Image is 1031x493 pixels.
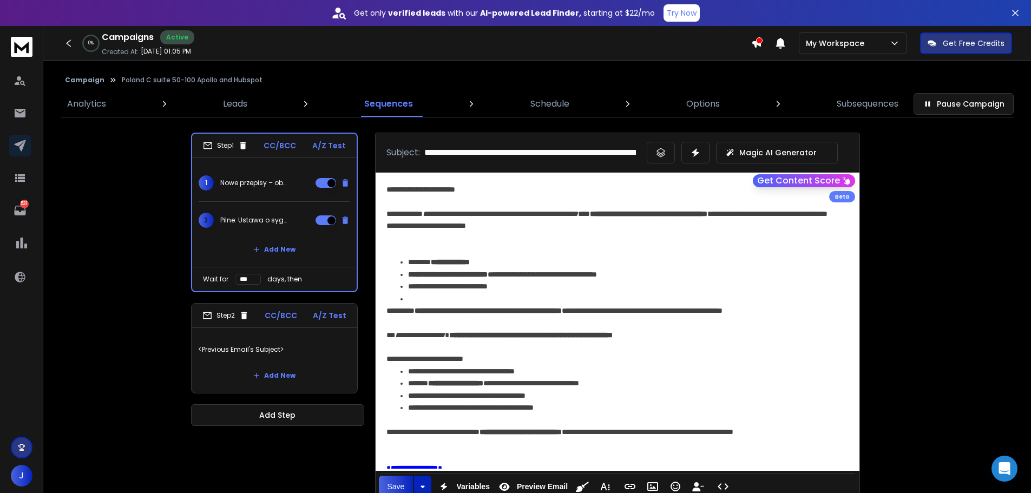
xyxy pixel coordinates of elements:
[454,482,492,491] span: Variables
[191,404,364,426] button: Add Step
[11,465,32,487] button: J
[20,200,29,208] p: 531
[245,239,304,260] button: Add New
[203,141,248,150] div: Step 1
[223,97,247,110] p: Leads
[265,310,297,321] p: CC/BCC
[914,93,1014,115] button: Pause Campaign
[202,311,249,320] div: Step 2
[102,48,139,56] p: Created At:
[829,191,855,202] div: Beta
[664,4,700,22] button: Try Now
[364,97,413,110] p: Sequences
[515,482,570,491] span: Preview Email
[312,140,346,151] p: A/Z Test
[65,76,104,84] button: Campaign
[220,216,290,225] p: Pilne: Ustawa o sygnalistach – termin dla firm 50+ pracowników
[386,146,420,159] p: Subject:
[198,334,351,365] p: <Previous Email's Subject>
[753,174,855,187] button: Get Content Score
[9,200,31,221] a: 531
[667,8,697,18] p: Try Now
[220,179,290,187] p: Nowe przepisy – obowiązek systemu dla sygnalistów (firma powyżej 50 pracowników) Body:
[991,456,1017,482] div: Open Intercom Messenger
[358,91,419,117] a: Sequences
[191,133,358,292] li: Step1CC/BCCA/Z Test1Nowe przepisy – obowiązek systemu dla sygnalistów (firma powyżej 50 pracownik...
[530,97,569,110] p: Schedule
[267,275,302,284] p: days, then
[313,310,346,321] p: A/Z Test
[11,37,32,57] img: logo
[806,38,869,49] p: My Workspace
[480,8,581,18] strong: AI-powered Lead Finder,
[686,97,720,110] p: Options
[837,97,898,110] p: Subsequences
[102,31,154,44] h1: Campaigns
[739,147,817,158] p: Magic AI Generator
[245,365,304,386] button: Add New
[354,8,655,18] p: Get only with our starting at $22/mo
[216,91,254,117] a: Leads
[388,8,445,18] strong: verified leads
[122,76,262,84] p: Poland C suite 50-100 Apollo and Hubspot
[88,40,94,47] p: 0 %
[264,140,296,151] p: CC/BCC
[830,91,905,117] a: Subsequences
[67,97,106,110] p: Analytics
[203,275,228,284] p: Wait for
[141,47,191,56] p: [DATE] 01:05 PM
[943,38,1004,49] p: Get Free Credits
[160,30,194,44] div: Active
[191,303,358,393] li: Step2CC/BCCA/Z Test<Previous Email's Subject>Add New
[199,213,214,228] span: 2
[716,142,838,163] button: Magic AI Generator
[920,32,1012,54] button: Get Free Credits
[680,91,726,117] a: Options
[199,175,214,190] span: 1
[524,91,576,117] a: Schedule
[61,91,113,117] a: Analytics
